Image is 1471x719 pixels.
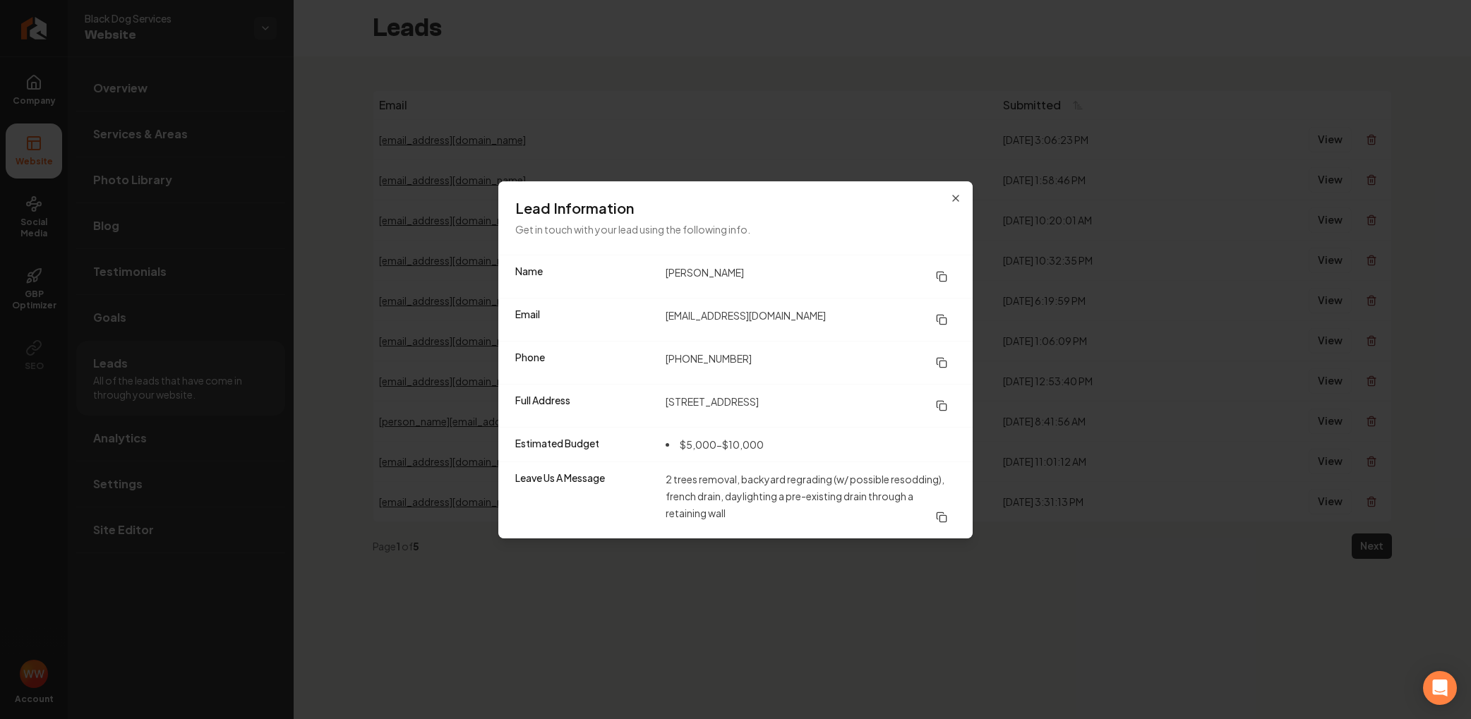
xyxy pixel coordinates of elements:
[666,264,956,289] dd: [PERSON_NAME]
[515,471,654,530] dt: Leave Us A Message
[666,471,956,530] dd: 2 trees removal, backyard regrading (w/ possible resodding), french drain, daylighting a pre-exis...
[666,350,956,375] dd: [PHONE_NUMBER]
[666,307,956,332] dd: [EMAIL_ADDRESS][DOMAIN_NAME]
[515,307,654,332] dt: Email
[666,393,956,418] dd: [STREET_ADDRESS]
[515,198,956,218] h3: Lead Information
[515,350,654,375] dt: Phone
[666,436,764,453] li: $5,000-$10,000
[515,393,654,418] dt: Full Address
[515,221,956,238] p: Get in touch with your lead using the following info.
[515,436,654,453] dt: Estimated Budget
[515,264,654,289] dt: Name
